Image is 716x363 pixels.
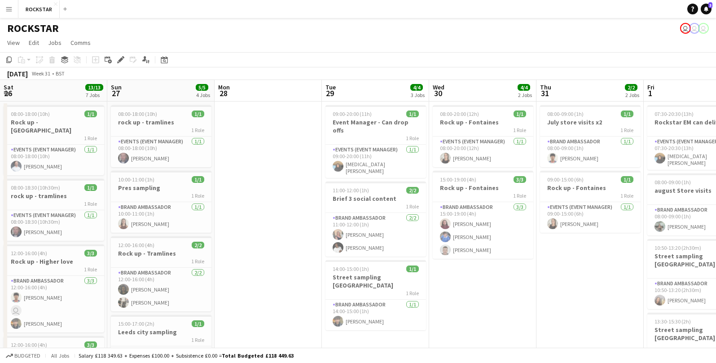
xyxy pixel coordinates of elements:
[11,184,60,191] span: 08:00-18:30 (10h30m)
[44,37,65,49] a: Jobs
[196,92,210,98] div: 4 Jobs
[14,353,40,359] span: Budgeted
[4,145,104,175] app-card-role: Events (Event Manager)1/108:00-18:00 (10h)[PERSON_NAME]
[111,171,211,233] div: 10:00-11:00 (1h)1/1Pres sampling1 RoleBrand Ambassador1/110:00-11:00 (1h)[PERSON_NAME]
[547,176,584,183] span: 09:00-15:00 (6h)
[708,2,712,8] span: 3
[433,83,444,91] span: Wed
[118,111,157,117] span: 08:00-18:00 (10h)
[411,92,425,98] div: 3 Jobs
[540,83,551,91] span: Thu
[539,88,551,98] span: 31
[333,111,372,117] span: 09:00-20:00 (11h)
[325,105,426,178] app-job-card: 09:00-20:00 (11h)1/1Event Manager - Can drop offs1 RoleEvents (Event Manager)1/109:00-20:00 (11h)...
[48,39,61,47] span: Jobs
[111,202,211,233] app-card-role: Brand Ambassador1/110:00-11:00 (1h)[PERSON_NAME]
[11,111,50,117] span: 08:00-18:00 (10h)
[67,37,94,49] a: Comms
[84,341,97,348] span: 3/3
[325,118,426,134] h3: Event Manager - Can drop offs
[325,181,426,257] app-job-card: 11:00-12:00 (1h)2/2Brief 3 social content1 RoleBrand Ambassador2/211:00-12:00 (1h)[PERSON_NAME][P...
[514,111,526,117] span: 1/1
[2,88,13,98] span: 26
[646,88,655,98] span: 1
[433,202,533,259] app-card-role: Brand Ambassador3/315:00-19:00 (4h)[PERSON_NAME][PERSON_NAME][PERSON_NAME]
[433,105,533,167] app-job-card: 08:00-20:00 (12h)1/1Rock up - Fontaines1 RoleEvents (Event Manager)1/108:00-20:00 (12h)[PERSON_NAME]
[192,176,204,183] span: 1/1
[655,111,694,117] span: 07:30-20:30 (13h)
[191,192,204,199] span: 1 Role
[701,4,712,14] a: 3
[620,127,633,133] span: 1 Role
[655,244,701,251] span: 10:50-13:20 (2h30m)
[406,266,419,272] span: 1/1
[333,187,369,194] span: 11:00-12:00 (1h)
[325,300,426,330] app-card-role: Brand Ambassador1/114:00-15:00 (1h)[PERSON_NAME]
[196,84,208,91] span: 5/5
[18,0,60,18] button: ROCKSTAR
[325,195,426,203] h3: Brief 3 social content
[540,184,641,192] h3: Rock up - Fontaines
[84,184,97,191] span: 1/1
[84,200,97,207] span: 1 Role
[56,70,65,77] div: BST
[655,179,691,186] span: 08:00-09:00 (1h)
[49,352,71,359] span: All jobs
[222,352,294,359] span: Total Budgeted £118 449.63
[324,88,336,98] span: 29
[406,187,419,194] span: 2/2
[410,84,423,91] span: 4/4
[625,92,639,98] div: 2 Jobs
[4,192,104,200] h3: rock up - tramlines
[440,176,476,183] span: 15:00-19:00 (4h)
[4,37,23,49] a: View
[11,341,47,348] span: 12:00-16:00 (4h)
[689,23,700,34] app-user-avatar: Ed Harvey
[406,203,419,210] span: 1 Role
[406,290,419,297] span: 1 Role
[84,250,97,257] span: 3/3
[118,176,154,183] span: 10:00-11:00 (1h)
[7,39,20,47] span: View
[192,320,204,327] span: 1/1
[30,70,52,77] span: Week 31
[433,171,533,259] div: 15:00-19:00 (4h)3/3Rock up - Fontaines1 RoleBrand Ambassador3/315:00-19:00 (4h)[PERSON_NAME][PERS...
[513,192,526,199] span: 1 Role
[514,176,526,183] span: 3/3
[433,118,533,126] h3: Rock up - Fontaines
[433,137,533,167] app-card-role: Events (Event Manager)1/108:00-20:00 (12h)[PERSON_NAME]
[406,135,419,142] span: 1 Role
[4,105,104,175] app-job-card: 08:00-18:00 (10h)1/1Rock up - [GEOGRAPHIC_DATA]1 RoleEvents (Event Manager)1/108:00-18:00 (10h)[P...
[84,135,97,142] span: 1 Role
[84,111,97,117] span: 1/1
[547,111,584,117] span: 08:00-09:00 (1h)
[111,328,211,336] h3: Leeds city sampling
[192,111,204,117] span: 1/1
[111,83,122,91] span: Sun
[325,83,336,91] span: Tue
[191,127,204,133] span: 1 Role
[625,84,637,91] span: 2/2
[111,236,211,311] app-job-card: 12:00-16:00 (4h)2/2Rock up - Tramlines1 RoleBrand Ambassador2/212:00-16:00 (4h)[PERSON_NAME][PERS...
[4,179,104,241] app-job-card: 08:00-18:30 (10h30m)1/1rock up - tramlines1 RoleEvents (Event Manager)1/108:00-18:30 (10h30m)[PER...
[191,258,204,265] span: 1 Role
[110,88,122,98] span: 27
[333,266,369,272] span: 14:00-15:00 (1h)
[4,351,42,361] button: Budgeted
[111,118,211,126] h3: rock up - tramlines
[4,83,13,91] span: Sat
[540,118,641,126] h3: July store visits x2
[325,273,426,289] h3: Street sampling [GEOGRAPHIC_DATA]
[513,127,526,133] span: 1 Role
[111,137,211,167] app-card-role: Events (Event Manager)1/108:00-18:00 (10h)[PERSON_NAME]
[540,137,641,167] app-card-role: Brand Ambassador1/108:00-09:00 (1h)[PERSON_NAME]
[4,276,104,332] app-card-role: Brand Ambassador3/312:00-16:00 (4h)[PERSON_NAME] [PERSON_NAME]
[540,105,641,167] div: 08:00-09:00 (1h)1/1July store visits x21 RoleBrand Ambassador1/108:00-09:00 (1h)[PERSON_NAME]
[111,105,211,167] div: 08:00-18:00 (10h)1/1rock up - tramlines1 RoleEvents (Event Manager)1/108:00-18:00 (10h)[PERSON_NAME]
[7,22,59,35] h1: ROCKSTAR
[86,92,103,98] div: 7 Jobs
